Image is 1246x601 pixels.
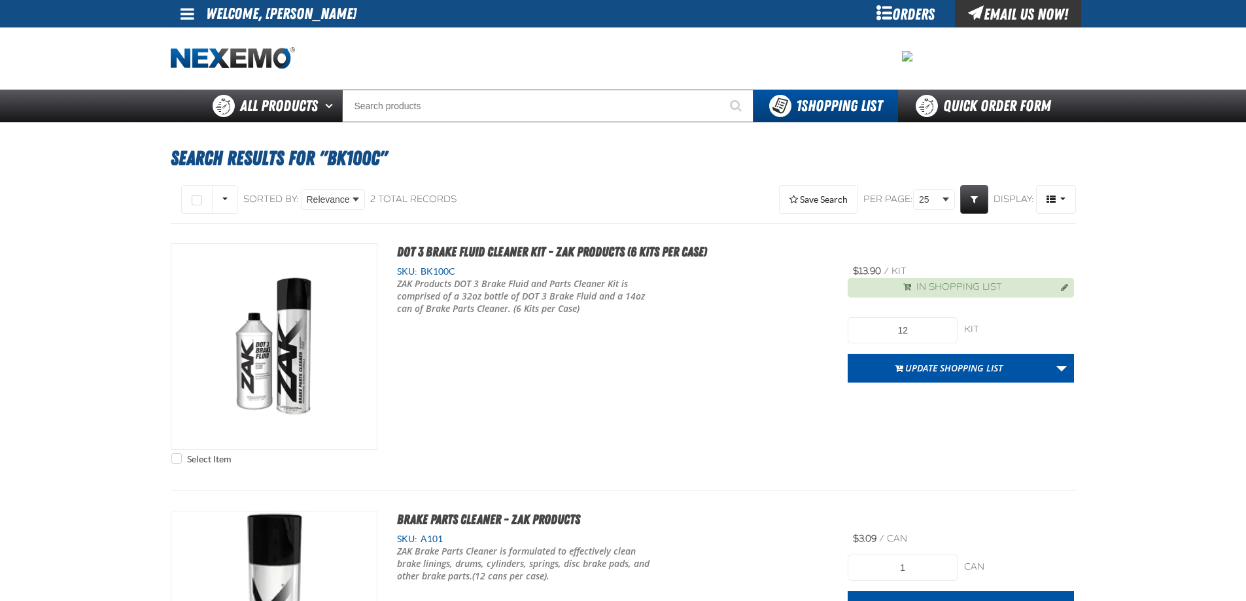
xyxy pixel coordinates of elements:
a: Home [171,47,295,70]
p: ZAK Brake Parts Cleaner is formulated to effectively clean brake linings, drums, cylinders, sprin... [397,545,656,583]
button: Product Grid Views Toolbar [1036,185,1076,214]
span: $13.90 [853,266,881,277]
input: Search [342,90,753,122]
span: Save Search [800,194,848,205]
span: Display: [994,194,1034,205]
span: A101 [417,534,443,544]
button: Start Searching [721,90,753,122]
span: 25 [919,193,940,207]
button: Open All Products pages [320,90,342,122]
span: / [879,533,884,544]
div: 2 total records [370,194,457,206]
label: Select Item [171,453,231,466]
button: You have 1 Shopping List. Open to view details [753,90,898,122]
button: Manage current product in the Shopping List [1050,279,1071,294]
a: Expand or Collapse Grid Filters [960,185,988,214]
div: SKU: [397,266,829,278]
span: In Shopping List [916,281,1002,294]
span: kit [891,266,907,277]
span: BK100C [417,266,455,277]
span: / [884,266,889,277]
p: ZAK Products DOT 3 Brake Fluid and Parts Cleaner Kit is comprised of a 32oz bottle of DOT 3 Brake... [397,278,656,315]
img: Nexemo logo [171,47,295,70]
a: DOT 3 Brake Fluid Cleaner Kit - ZAK Products (6 Kits per Case) [397,244,707,260]
span: Shopping List [796,97,882,115]
span: $3.09 [853,533,876,544]
h1: Search Results for "BK100C" [171,141,1076,176]
button: Update Shopping List [848,354,1050,383]
input: Product Quantity [848,317,958,343]
input: Product Quantity [848,555,958,581]
: View Details of the DOT 3 Brake Fluid Cleaner Kit - ZAK Products (6 Kits per Case) [171,244,377,449]
strong: 1 [796,97,801,115]
a: More Actions [1049,354,1074,383]
button: Rows selection options [212,185,238,214]
img: DOT 3 Brake Fluid Cleaner Kit - ZAK Products (6 Kits per Case) [171,244,377,449]
div: kit [964,324,1074,336]
a: Quick Order Form [898,90,1075,122]
img: 3582f5c71ed677d1cb1f42fc97e79ade.jpeg [902,51,912,61]
span: Product Grid Views Toolbar [1037,186,1075,213]
span: Relevance [307,193,350,207]
div: SKU: [397,533,829,545]
a: Brake Parts Cleaner - ZAK Products [397,511,580,527]
input: Select Item [171,453,182,464]
div: can [964,561,1074,574]
span: Per page: [863,194,913,206]
button: Expand or Collapse Saved Search drop-down to save a search query [779,185,858,214]
span: can [887,533,907,544]
span: All Products [240,94,318,118]
span: Sorted By: [243,194,299,205]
